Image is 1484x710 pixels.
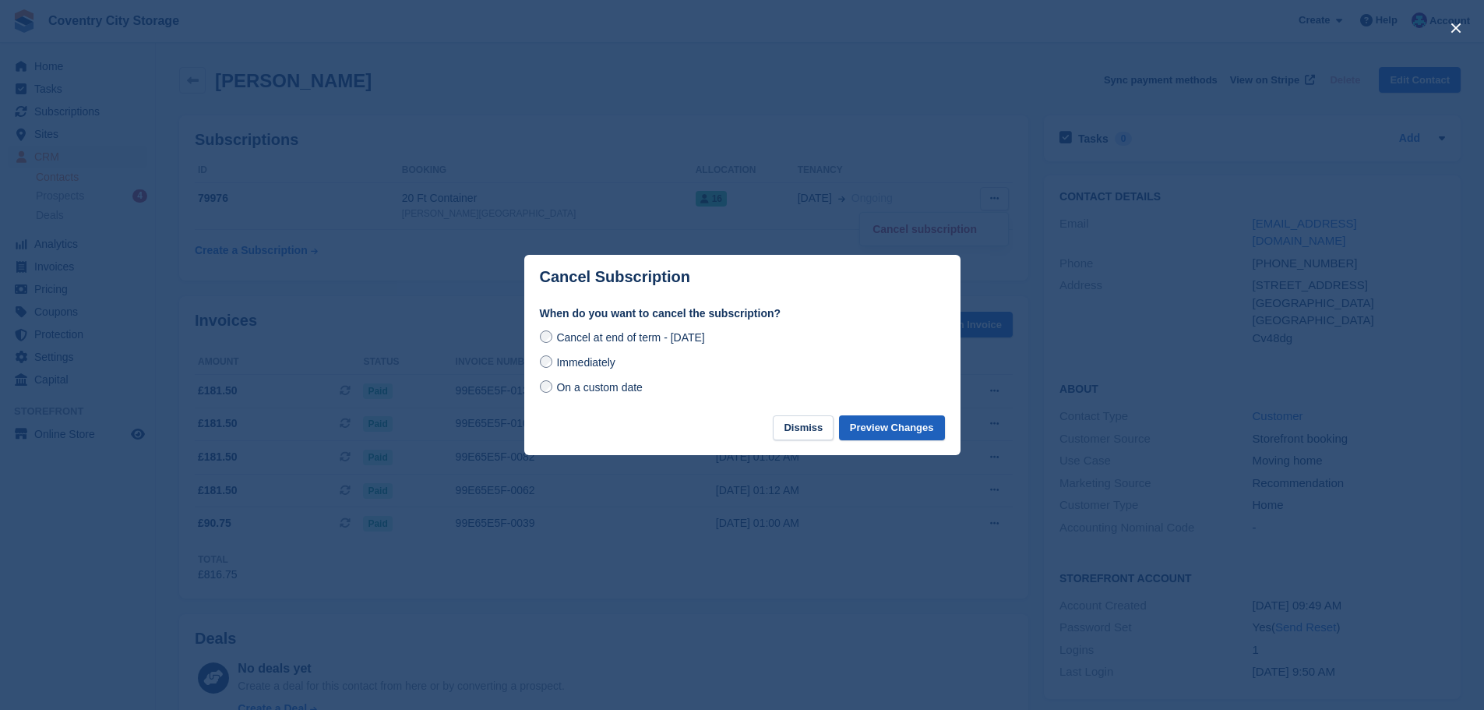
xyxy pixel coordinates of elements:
label: When do you want to cancel the subscription? [540,306,945,322]
span: Cancel at end of term - [DATE] [556,331,704,344]
input: Cancel at end of term - [DATE] [540,330,552,343]
span: Immediately [556,356,615,369]
button: close [1443,16,1468,41]
p: Cancel Subscription [540,268,690,286]
input: Immediately [540,355,552,368]
input: On a custom date [540,380,552,393]
button: Preview Changes [839,415,945,441]
span: On a custom date [556,381,643,394]
button: Dismiss [773,415,834,441]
